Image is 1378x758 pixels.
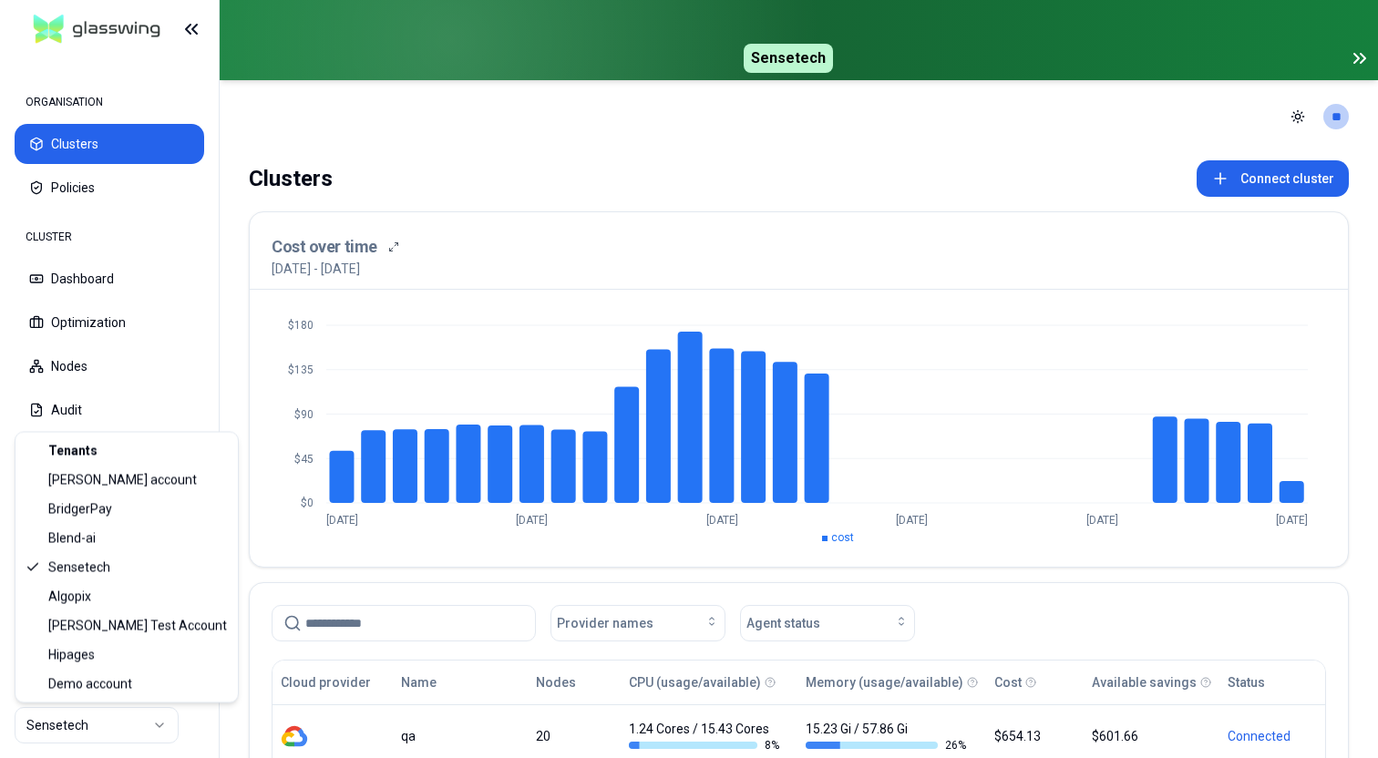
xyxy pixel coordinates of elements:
div: Tenants [19,436,234,466]
span: BridgerPay [48,500,112,518]
span: [PERSON_NAME] account [48,471,197,489]
span: [PERSON_NAME] Test Account [48,617,227,635]
span: Sensetech [48,558,110,577]
span: Blend-ai [48,529,96,548]
span: Algopix [48,588,91,606]
span: Hipages [48,646,95,664]
span: Demo account [48,675,132,693]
